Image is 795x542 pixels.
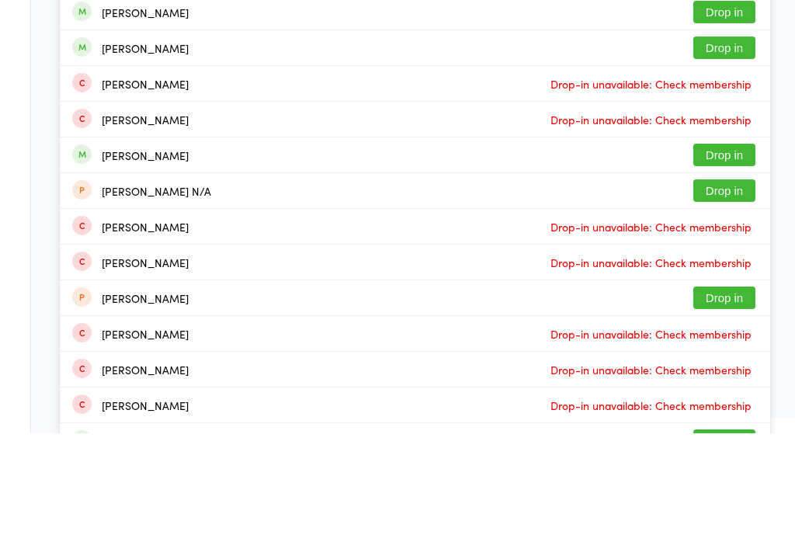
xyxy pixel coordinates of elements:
[693,288,755,311] button: Drop in
[102,43,189,55] div: [PERSON_NAME]
[102,258,189,270] div: [PERSON_NAME]
[547,360,755,383] span: Drop-in unavailable: Check membership
[693,38,755,61] button: Drop in
[693,145,755,168] button: Drop in
[102,436,189,449] div: [PERSON_NAME]
[547,74,755,97] span: Drop-in unavailable: Check membership
[102,401,189,413] div: [PERSON_NAME]
[102,472,189,485] div: [PERSON_NAME]
[102,79,189,92] div: [PERSON_NAME]
[693,252,755,275] button: Drop in
[102,508,189,520] div: [PERSON_NAME]
[102,151,189,163] div: [PERSON_NAME]
[547,181,755,204] span: Drop-in unavailable: Check membership
[102,365,189,377] div: [PERSON_NAME]
[102,222,189,235] div: [PERSON_NAME]
[102,329,189,342] div: [PERSON_NAME]
[102,115,189,127] div: [PERSON_NAME]
[102,186,189,199] div: [PERSON_NAME]
[547,431,755,454] span: Drop-in unavailable: Check membership
[693,109,755,132] button: Drop in
[693,395,755,418] button: Drop in
[102,294,211,306] div: [PERSON_NAME] N/A
[547,502,755,526] span: Drop-in unavailable: Check membership
[547,217,755,240] span: Drop-in unavailable: Check membership
[547,467,755,490] span: Drop-in unavailable: Check membership
[547,324,755,347] span: Drop-in unavailable: Check membership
